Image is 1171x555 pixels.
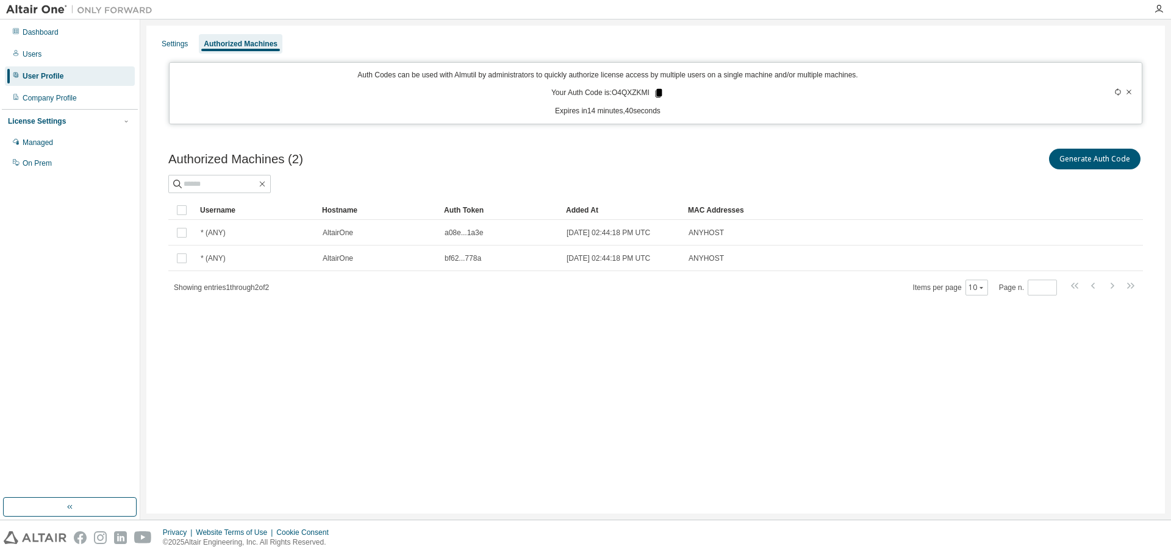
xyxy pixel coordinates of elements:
div: Privacy [163,528,196,537]
span: ANYHOST [689,228,724,238]
img: altair_logo.svg [4,531,66,544]
span: [DATE] 02:44:18 PM UTC [567,228,650,238]
span: Authorized Machines (2) [168,152,303,166]
p: Your Auth Code is: O4QXZKMI [551,88,664,99]
div: MAC Addresses [688,200,1015,220]
div: Username [200,200,312,220]
span: Showing entries 1 through 2 of 2 [174,283,269,292]
span: Items per page [913,280,988,295]
span: Page n. [999,280,1057,295]
div: Dashboard [23,27,59,37]
button: 10 [969,283,985,292]
img: instagram.svg [94,531,107,544]
div: Cookie Consent [276,528,335,537]
div: Company Profile [23,93,77,103]
span: AltairOne [323,228,353,238]
div: Users [23,49,41,59]
div: Settings [162,39,188,49]
div: Managed [23,138,53,147]
span: bf62...778a [445,253,481,263]
button: Generate Auth Code [1049,149,1141,169]
p: © 2025 Altair Engineering, Inc. All Rights Reserved. [163,537,336,548]
div: License Settings [8,116,66,126]
span: ANYHOST [689,253,724,263]
div: Authorized Machines [204,39,278,49]
span: [DATE] 02:44:18 PM UTC [567,253,650,263]
div: Added At [566,200,678,220]
div: Auth Token [444,200,556,220]
span: * (ANY) [201,228,226,238]
div: Website Terms of Use [196,528,276,537]
img: linkedin.svg [114,531,127,544]
div: Hostname [322,200,434,220]
p: Expires in 14 minutes, 40 seconds [177,106,1039,116]
img: facebook.svg [74,531,87,544]
div: On Prem [23,158,52,168]
div: User Profile [23,71,63,81]
span: AltairOne [323,253,353,263]
p: Auth Codes can be used with Almutil by administrators to quickly authorize license access by mult... [177,70,1039,80]
img: youtube.svg [134,531,152,544]
span: a08e...1a3e [445,228,483,238]
span: * (ANY) [201,253,226,263]
img: Altair One [6,4,159,16]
